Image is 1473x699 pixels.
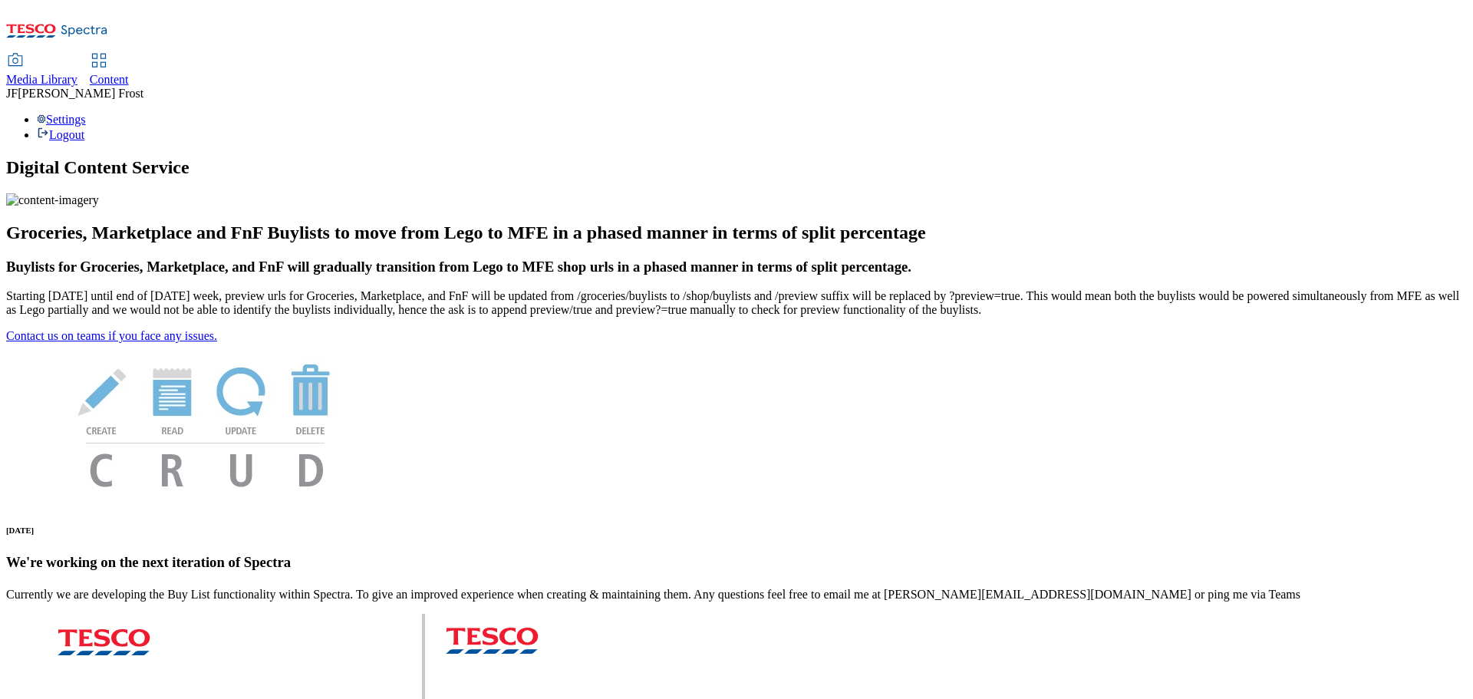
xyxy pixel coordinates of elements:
span: JF [6,87,18,100]
a: Media Library [6,54,77,87]
a: Settings [37,113,86,126]
a: Content [90,54,129,87]
h3: We're working on the next iteration of Spectra [6,554,1467,571]
img: News Image [6,343,405,503]
a: Contact us on teams if you face any issues. [6,329,217,342]
p: Currently we are developing the Buy List functionality within Spectra. To give an improved experi... [6,588,1467,602]
a: Logout [37,128,84,141]
h1: Digital Content Service [6,157,1467,178]
span: Media Library [6,73,77,86]
p: Starting [DATE] until end of [DATE] week, preview urls for Groceries, Marketplace, and FnF will b... [6,289,1467,317]
img: content-imagery [6,193,99,207]
h6: [DATE] [6,526,1467,535]
span: Content [90,73,129,86]
span: [PERSON_NAME] Frost [18,87,143,100]
h3: Buylists for Groceries, Marketplace, and FnF will gradually transition from Lego to MFE shop urls... [6,259,1467,275]
h2: Groceries, Marketplace and FnF Buylists to move from Lego to MFE in a phased manner in terms of s... [6,223,1467,243]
